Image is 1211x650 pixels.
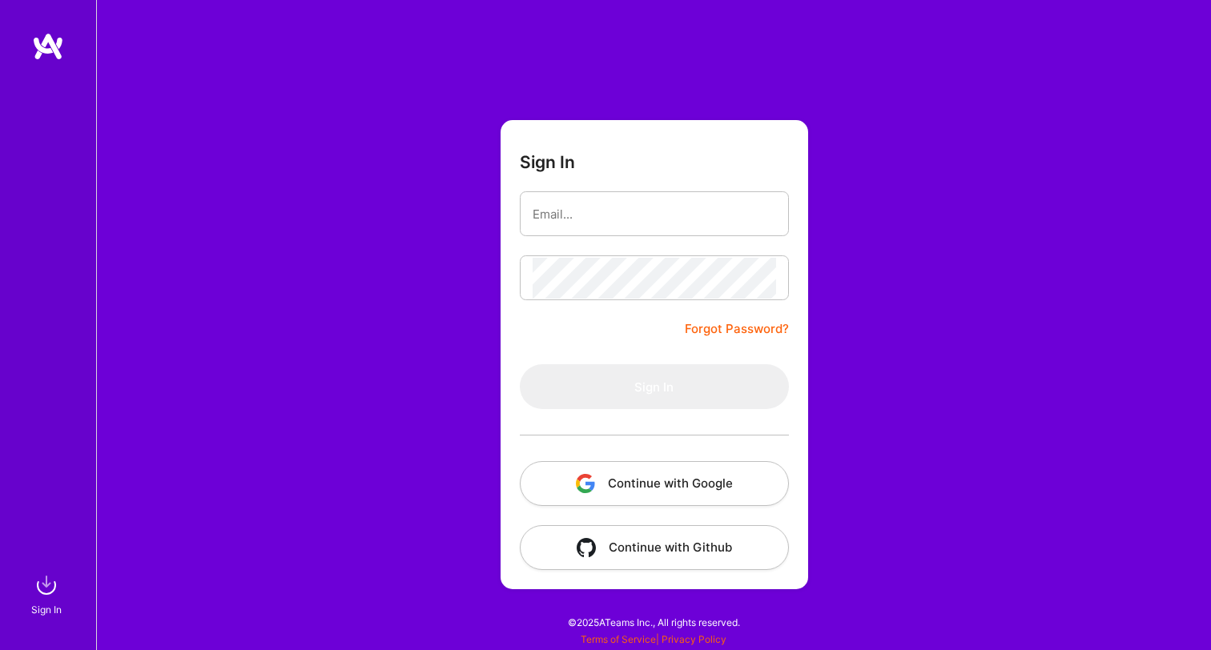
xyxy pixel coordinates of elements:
[520,525,789,570] button: Continue with Github
[581,633,656,645] a: Terms of Service
[520,461,789,506] button: Continue with Google
[520,364,789,409] button: Sign In
[520,152,575,172] h3: Sign In
[34,569,62,618] a: sign inSign In
[533,194,776,235] input: Email...
[576,474,595,493] img: icon
[685,319,789,339] a: Forgot Password?
[581,633,726,645] span: |
[31,601,62,618] div: Sign In
[662,633,726,645] a: Privacy Policy
[577,538,596,557] img: icon
[32,32,64,61] img: logo
[96,602,1211,642] div: © 2025 ATeams Inc., All rights reserved.
[30,569,62,601] img: sign in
